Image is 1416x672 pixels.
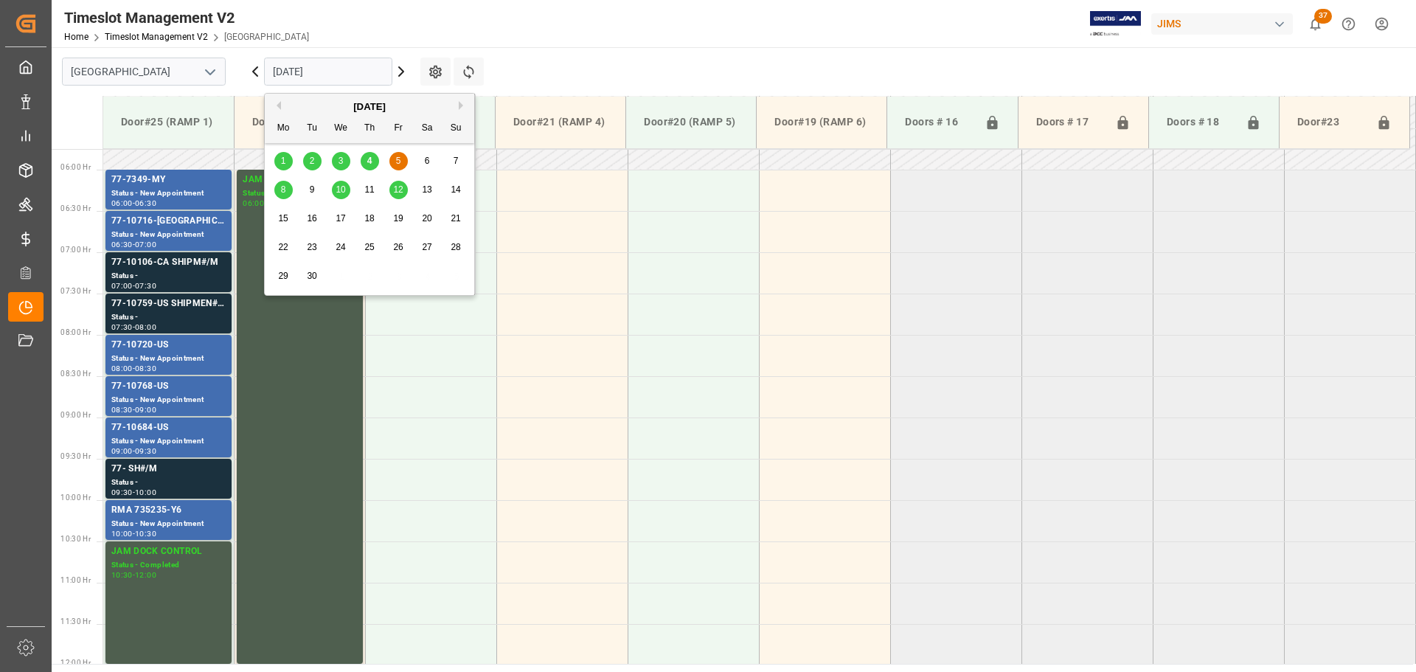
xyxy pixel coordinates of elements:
[393,213,403,224] span: 19
[447,152,465,170] div: Choose Sunday, September 7th, 2025
[60,163,91,171] span: 06:00 Hr
[336,213,345,224] span: 17
[111,420,226,435] div: 77-10684-US
[507,108,614,136] div: Door#21 (RAMP 4)
[422,242,431,252] span: 27
[899,108,978,136] div: Doors # 16
[135,572,156,578] div: 12:00
[111,559,226,572] div: Status - Completed
[307,213,316,224] span: 16
[364,242,374,252] span: 25
[111,448,133,454] div: 09:00
[133,572,135,578] div: -
[451,242,460,252] span: 28
[135,448,156,454] div: 09:30
[111,406,133,413] div: 08:30
[389,209,408,228] div: Choose Friday, September 19th, 2025
[332,209,350,228] div: Choose Wednesday, September 17th, 2025
[361,119,379,138] div: Th
[393,184,403,195] span: 12
[246,108,353,136] div: Door#24 (RAMP 2)
[1151,10,1299,38] button: JIMS
[418,238,437,257] div: Choose Saturday, September 27th, 2025
[111,324,133,330] div: 07:30
[274,238,293,257] div: Choose Monday, September 22nd, 2025
[111,187,226,200] div: Status - New Appointment
[274,181,293,199] div: Choose Monday, September 8th, 2025
[459,101,468,110] button: Next Month
[198,60,221,83] button: open menu
[303,267,322,285] div: Choose Tuesday, September 30th, 2025
[418,209,437,228] div: Choose Saturday, September 20th, 2025
[60,328,91,336] span: 08:00 Hr
[133,241,135,248] div: -
[60,411,91,419] span: 09:00 Hr
[278,213,288,224] span: 15
[111,435,226,448] div: Status - New Appointment
[389,238,408,257] div: Choose Friday, September 26th, 2025
[111,544,226,559] div: JAM DOCK CONTROL
[60,452,91,460] span: 09:30 Hr
[111,503,226,518] div: RMA 735235-Y6
[447,181,465,199] div: Choose Sunday, September 14th, 2025
[60,576,91,584] span: 11:00 Hr
[135,324,156,330] div: 08:00
[133,200,135,207] div: -
[451,213,460,224] span: 21
[274,209,293,228] div: Choose Monday, September 15th, 2025
[111,530,133,537] div: 10:00
[111,518,226,530] div: Status - New Appointment
[64,7,309,29] div: Timeslot Management V2
[243,200,264,207] div: 06:00
[447,119,465,138] div: Su
[361,152,379,170] div: Choose Thursday, September 4th, 2025
[389,119,408,138] div: Fr
[307,242,316,252] span: 23
[310,156,315,166] span: 2
[303,209,322,228] div: Choose Tuesday, September 16th, 2025
[111,311,226,324] div: Status -
[303,238,322,257] div: Choose Tuesday, September 23rd, 2025
[64,32,88,42] a: Home
[339,156,344,166] span: 3
[310,184,315,195] span: 9
[60,246,91,254] span: 07:00 Hr
[111,365,133,372] div: 08:00
[447,209,465,228] div: Choose Sunday, September 21st, 2025
[422,184,431,195] span: 13
[133,324,135,330] div: -
[264,58,392,86] input: DD-MM-YYYY
[265,100,474,114] div: [DATE]
[111,241,133,248] div: 06:30
[111,572,133,578] div: 10:30
[1151,13,1293,35] div: JIMS
[60,370,91,378] span: 08:30 Hr
[393,242,403,252] span: 26
[274,152,293,170] div: Choose Monday, September 1st, 2025
[111,229,226,241] div: Status - New Appointment
[361,238,379,257] div: Choose Thursday, September 25th, 2025
[111,200,133,207] div: 06:00
[454,156,459,166] span: 7
[60,204,91,212] span: 06:30 Hr
[111,379,226,394] div: 77-10768-US
[135,283,156,289] div: 07:30
[361,209,379,228] div: Choose Thursday, September 18th, 2025
[336,184,345,195] span: 10
[332,119,350,138] div: We
[111,477,226,489] div: Status -
[111,353,226,365] div: Status - New Appointment
[447,238,465,257] div: Choose Sunday, September 28th, 2025
[133,489,135,496] div: -
[111,283,133,289] div: 07:00
[638,108,744,136] div: Door#20 (RAMP 5)
[278,271,288,281] span: 29
[307,271,316,281] span: 30
[1030,108,1109,136] div: Doors # 17
[361,181,379,199] div: Choose Thursday, September 11th, 2025
[303,181,322,199] div: Choose Tuesday, September 9th, 2025
[62,58,226,86] input: Type to search/select
[111,462,226,477] div: 77- SH#/M
[364,213,374,224] span: 18
[332,238,350,257] div: Choose Wednesday, September 24th, 2025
